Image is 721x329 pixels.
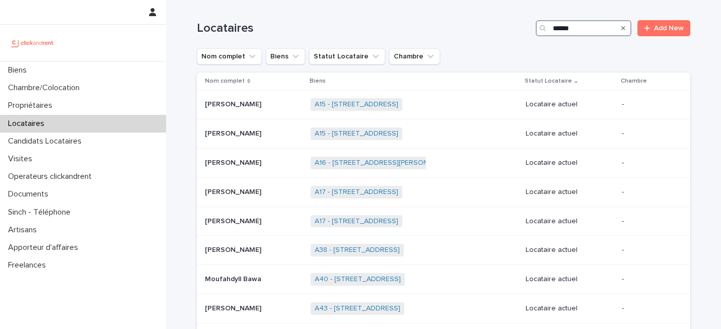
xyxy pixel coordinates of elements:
tr: [PERSON_NAME][PERSON_NAME] A17 - [STREET_ADDRESS] Locataire actuel- [197,207,690,236]
a: A38 - [STREET_ADDRESS] [315,246,400,254]
a: A17 - [STREET_ADDRESS] [315,217,398,226]
a: A15 - [STREET_ADDRESS] [315,100,398,109]
a: A43 - [STREET_ADDRESS] [315,304,400,313]
tr: [PERSON_NAME][PERSON_NAME] A15 - [STREET_ADDRESS] Locataire actuel- [197,119,690,149]
a: A17 - [STREET_ADDRESS] [315,188,398,196]
p: - [622,275,674,284]
p: Moufahdyll Bawa [205,273,263,284]
button: Biens [266,48,305,64]
button: Chambre [389,48,440,64]
p: [PERSON_NAME] [205,302,263,313]
input: Search [536,20,631,36]
p: - [622,159,674,167]
img: UCB0brd3T0yccxBKYDjQ [8,33,57,53]
tr: [PERSON_NAME][PERSON_NAME] A16 - [STREET_ADDRESS][PERSON_NAME] Locataire actuel- [197,148,690,177]
a: A40 - [STREET_ADDRESS] [315,275,401,284]
p: Artisans [4,225,45,235]
p: Operateurs clickandrent [4,172,100,181]
p: Visites [4,154,40,164]
p: [PERSON_NAME] [205,157,263,167]
p: Biens [4,65,35,75]
p: - [622,188,674,196]
p: Locataire actuel [526,246,614,254]
p: Locataire actuel [526,188,614,196]
tr: [PERSON_NAME][PERSON_NAME] A43 - [STREET_ADDRESS] Locataire actuel- [197,294,690,323]
p: Locataire actuel [526,129,614,138]
p: Locataires [4,119,52,128]
p: [PERSON_NAME] [205,186,263,196]
p: Nom complet [205,76,245,87]
p: - [622,217,674,226]
span: Add New [654,25,684,32]
p: Locataire actuel [526,100,614,109]
p: Locataire actuel [526,304,614,313]
tr: [PERSON_NAME][PERSON_NAME] A17 - [STREET_ADDRESS] Locataire actuel- [197,177,690,207]
p: - [622,304,674,313]
tr: [PERSON_NAME][PERSON_NAME] A38 - [STREET_ADDRESS] Locataire actuel- [197,236,690,265]
p: [PERSON_NAME] [205,215,263,226]
p: Sinch - Téléphone [4,208,79,217]
p: Documents [4,189,56,199]
p: - [622,129,674,138]
p: [PERSON_NAME] [205,127,263,138]
p: Locataire actuel [526,217,614,226]
p: - [622,246,674,254]
p: Candidats Locataires [4,137,90,146]
p: Chambre/Colocation [4,83,88,93]
p: Freelances [4,260,54,270]
a: A15 - [STREET_ADDRESS] [315,129,398,138]
tr: [PERSON_NAME][PERSON_NAME] A15 - [STREET_ADDRESS] Locataire actuel- [197,90,690,119]
button: Statut Locataire [309,48,385,64]
h1: Locataires [197,21,532,36]
p: Locataire actuel [526,275,614,284]
p: [PERSON_NAME] [205,98,263,109]
button: Nom complet [197,48,262,64]
p: - [622,100,674,109]
a: A16 - [STREET_ADDRESS][PERSON_NAME] [315,159,454,167]
a: Add New [637,20,690,36]
tr: Moufahdyll BawaMoufahdyll Bawa A40 - [STREET_ADDRESS] Locataire actuel- [197,265,690,294]
p: Propriétaires [4,101,60,110]
p: Apporteur d'affaires [4,243,86,252]
p: Chambre [621,76,647,87]
p: Statut Locataire [525,76,572,87]
p: [PERSON_NAME] [205,244,263,254]
p: Locataire actuel [526,159,614,167]
p: Biens [310,76,326,87]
